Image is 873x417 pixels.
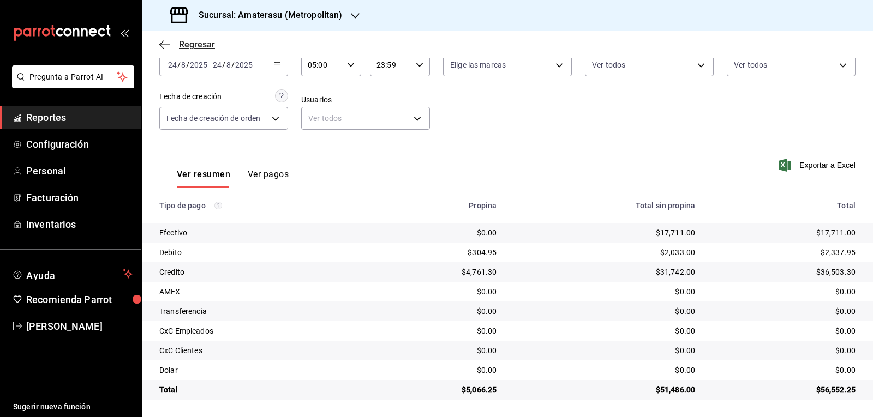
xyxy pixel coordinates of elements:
[26,319,133,334] span: [PERSON_NAME]
[734,59,767,70] span: Ver todos
[26,164,133,178] span: Personal
[222,61,225,69] span: /
[713,325,856,336] div: $0.00
[713,306,856,317] div: $0.00
[159,267,362,277] div: Credito
[159,306,362,317] div: Transferencia
[514,286,695,297] div: $0.00
[514,384,695,395] div: $51,486.00
[379,365,497,376] div: $0.00
[514,365,695,376] div: $0.00
[301,107,430,130] div: Ver todos
[159,247,362,258] div: Debito
[514,227,695,238] div: $17,711.00
[781,159,856,172] button: Exportar a Excel
[13,401,133,413] span: Sugerir nueva función
[235,61,253,69] input: ----
[12,65,134,88] button: Pregunta a Parrot AI
[26,292,133,307] span: Recomienda Parrot
[379,201,497,210] div: Propina
[26,190,133,205] span: Facturación
[379,306,497,317] div: $0.00
[159,384,362,395] div: Total
[379,247,497,258] div: $304.95
[713,201,856,210] div: Total
[159,201,362,210] div: Tipo de pago
[514,306,695,317] div: $0.00
[209,61,211,69] span: -
[379,227,497,238] div: $0.00
[212,61,222,69] input: --
[248,169,289,188] button: Ver pagos
[159,91,222,102] div: Fecha de creación
[713,286,856,297] div: $0.00
[186,61,189,69] span: /
[26,137,133,152] span: Configuración
[26,217,133,232] span: Inventarios
[181,61,186,69] input: --
[159,325,362,336] div: CxC Empleados
[214,202,222,209] svg: Los pagos realizados con Pay y otras terminales son montos brutos.
[190,9,342,22] h3: Sucursal: Amaterasu (Metropolitan)
[514,247,695,258] div: $2,033.00
[177,169,289,188] div: navigation tabs
[379,286,497,297] div: $0.00
[159,365,362,376] div: Dolar
[379,384,497,395] div: $5,066.25
[713,365,856,376] div: $0.00
[168,61,177,69] input: --
[379,267,497,277] div: $4,761.30
[177,61,181,69] span: /
[514,325,695,336] div: $0.00
[120,28,129,37] button: open_drawer_menu
[166,113,260,124] span: Fecha de creación de orden
[379,345,497,356] div: $0.00
[713,227,856,238] div: $17,711.00
[26,110,133,125] span: Reportes
[159,286,362,297] div: AMEX
[8,79,134,90] a: Pregunta a Parrot AI
[189,61,208,69] input: ----
[514,267,695,277] div: $31,742.00
[379,325,497,336] div: $0.00
[514,345,695,356] div: $0.00
[231,61,235,69] span: /
[226,61,231,69] input: --
[159,345,362,356] div: CxC Clientes
[514,201,695,210] div: Total sin propina
[179,39,215,50] span: Regresar
[713,384,856,395] div: $56,552.25
[177,169,230,188] button: Ver resumen
[592,59,625,70] span: Ver todos
[713,247,856,258] div: $2,337.95
[301,96,430,104] label: Usuarios
[159,39,215,50] button: Regresar
[29,71,117,83] span: Pregunta a Parrot AI
[713,345,856,356] div: $0.00
[450,59,506,70] span: Elige las marcas
[159,227,362,238] div: Efectivo
[26,267,118,280] span: Ayuda
[713,267,856,277] div: $36,503.30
